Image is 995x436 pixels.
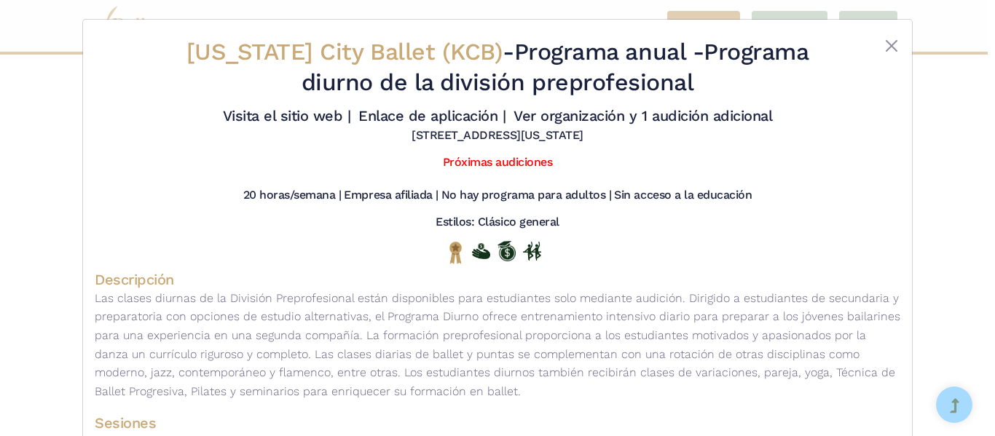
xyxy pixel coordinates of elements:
font: 20 horas/semana | [243,188,342,202]
img: Nacional [447,241,465,263]
a: Visita el sitio web | [223,107,351,124]
font: Estilos: Clásico general [436,215,559,229]
font: Sesiones [95,414,156,432]
font: No hay programa para adultos | [441,188,612,202]
img: Ofrece becas [497,241,516,261]
font: Programa anual - [514,38,704,66]
font: Descripción [95,271,174,288]
img: En persona [523,242,541,261]
a: Próximas audiciones [443,155,553,169]
font: Empresa afiliada | [344,188,438,202]
a: Ver organización y 1 audición adicional [514,107,772,124]
a: Enlace de aplicación | [358,107,506,124]
font: Las clases diurnas de la División Preprofesional están disponibles para estudiantes solo mediante... [95,291,900,398]
font: Programa diurno de la división preprofesional [302,38,809,96]
font: - [503,38,514,66]
font: [STREET_ADDRESS][US_STATE] [412,128,583,142]
button: Cerca [883,37,900,55]
img: Ofrece ayuda financiera [472,243,490,259]
font: Sin acceso a la educación [614,188,752,202]
font: [US_STATE] City Ballet (KCB) [186,38,503,66]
